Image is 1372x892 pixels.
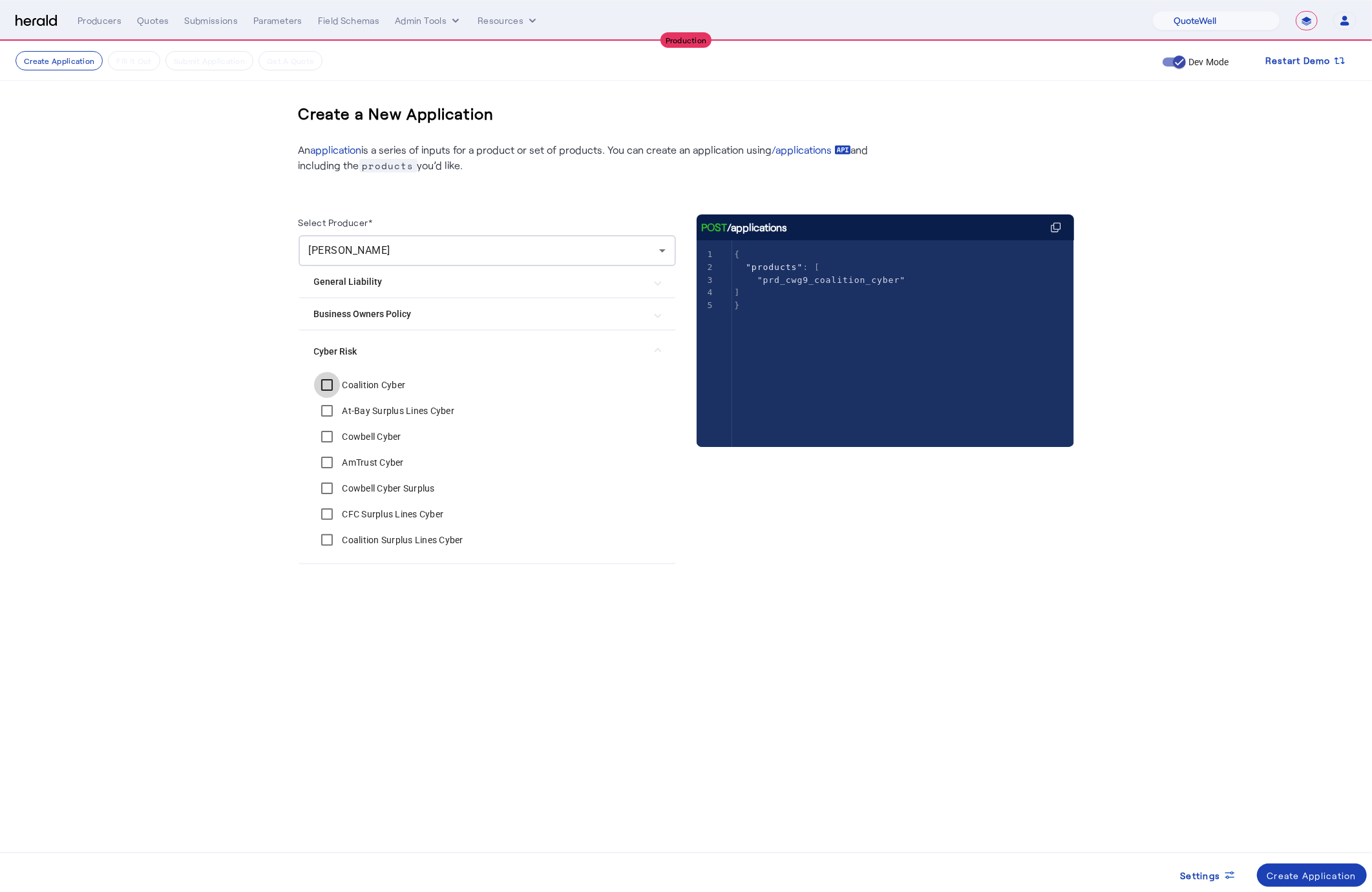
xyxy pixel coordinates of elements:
[318,14,380,27] div: Field Schemas
[697,274,715,287] div: 3
[299,266,676,297] mat-expansion-panel-header: General Liability
[757,275,906,285] span: "prd_cwg9_coalition_cyber"
[340,379,406,391] label: Coalition Cyber
[1170,864,1247,887] button: Settings
[697,286,715,299] div: 4
[697,214,1074,421] herald-code-block: /applications
[772,142,851,158] a: /applications
[702,220,788,235] div: /applications
[1181,869,1221,882] span: Settings
[746,262,803,272] span: "products"
[1265,53,1331,68] span: Restart Demo
[1267,869,1357,882] div: Create Application
[299,372,676,563] div: Cyber Risk
[702,220,728,235] span: POST
[314,345,645,358] mat-panel-title: Cyber Risk
[311,143,362,156] a: application
[735,262,821,272] span: : [
[478,14,539,27] button: Resources dropdown menu
[16,51,103,70] button: Create Application
[259,51,322,70] button: Get A Quote
[299,331,676,372] mat-expansion-panel-header: Cyber Risk
[314,275,645,289] mat-panel-title: General Liability
[735,300,741,310] span: }
[340,456,404,469] label: AmTrust Cyber
[309,244,391,256] span: [PERSON_NAME]
[340,404,455,417] label: At-Bay Surplus Lines Cyber
[184,14,238,27] div: Submissions
[735,287,741,297] span: ]
[299,298,676,329] mat-expansion-panel-header: Business Owners Policy
[314,307,645,321] mat-panel-title: Business Owners Policy
[340,508,444,521] label: CFC Surplus Lines Cyber
[340,534,463,546] label: Coalition Surplus Lines Cyber
[395,14,462,27] button: internal dropdown menu
[359,159,417,172] span: products
[78,14,121,27] div: Producers
[1255,49,1356,72] button: Restart Demo
[253,14,302,27] div: Parameters
[137,14,169,27] div: Quotes
[299,142,880,173] p: An is a series of inputs for a product or set of products. You can create an application using an...
[299,217,373,228] label: Select Producer*
[340,482,435,495] label: Cowbell Cyber Surplus
[735,249,741,259] span: {
[16,15,57,27] img: Herald Logo
[697,261,715,274] div: 2
[1257,864,1367,887] button: Create Application
[108,51,160,70] button: Fill it Out
[340,430,401,443] label: Cowbell Cyber
[165,51,253,70] button: Submit Application
[660,32,712,48] div: Production
[697,299,715,312] div: 5
[1186,56,1229,68] label: Dev Mode
[299,93,494,134] h3: Create a New Application
[697,248,715,261] div: 1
